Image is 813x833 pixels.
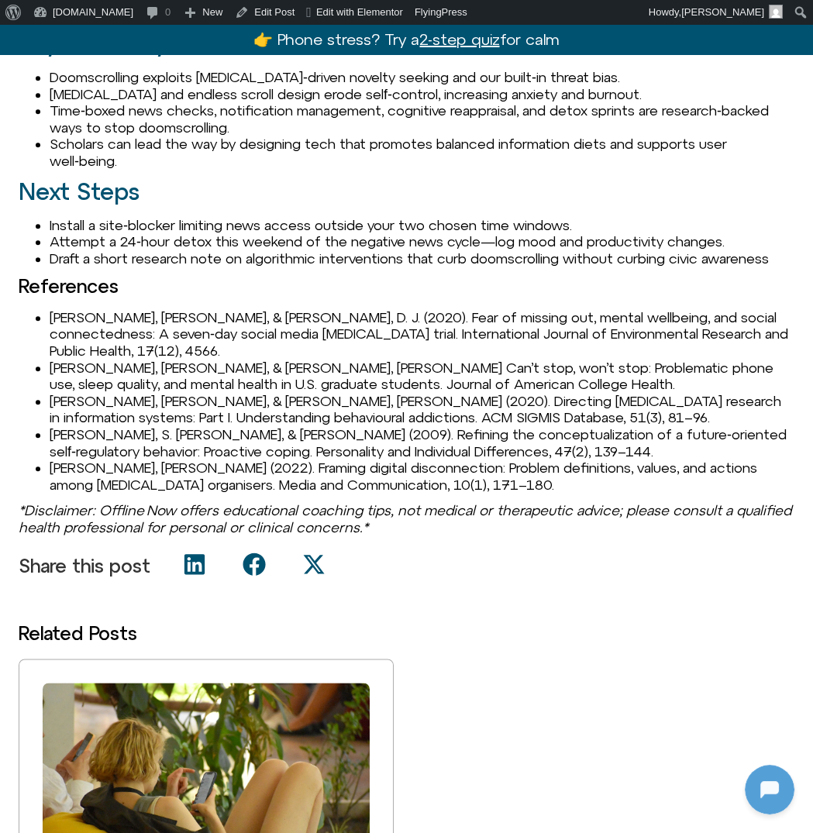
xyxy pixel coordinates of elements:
p: Share this post [19,556,150,576]
li: Doomscrolling exploits [MEDICAL_DATA]‑driven novelty seeking and our built‑in threat bias. [50,69,794,86]
h2: Next Steps [19,179,794,205]
li: Scholars can lead the way by designing tech that promotes balanced information diets and supports... [50,136,794,169]
li: Time‑boxed news checks, notification management, cognitive reappraisal, and detox sprints are res... [50,102,794,136]
h3: References [19,276,794,296]
div: Share on linkedin [166,547,226,581]
li: [PERSON_NAME], S. [PERSON_NAME], & [PERSON_NAME] (2009). Refining the conceptualization of a futu... [50,426,794,460]
li: [PERSON_NAME], [PERSON_NAME], & [PERSON_NAME], D. J. (2020). Fear of missing out, mental wellbein... [50,309,794,360]
h3: Related Posts [19,623,794,643]
div: Share on facebook [226,547,285,581]
li: [PERSON_NAME], [PERSON_NAME], & [PERSON_NAME], [PERSON_NAME] Can’t stop, won’t stop: Problematic ... [50,360,794,393]
em: *Disclaimer: Offline Now offers educational coaching tips, not medical or therapeutic advice; ple... [19,502,791,535]
li: Attempt a 24‑hour detox this weekend of the negative news cycle—log mood and productivity changes. [50,233,794,250]
span: [PERSON_NAME] [681,6,764,18]
span: Edit with Elementor [316,6,403,18]
div: Share on x-twitter [285,547,345,581]
iframe: Botpress [745,765,794,814]
li: [MEDICAL_DATA] and endless scroll design erode self‑control, increasing anxiety and burnout. [50,86,794,103]
li: Install a site‑blocker limiting news access outside your two chosen time windows. [50,217,794,234]
li: [PERSON_NAME], [PERSON_NAME] (2022). Framing digital disconnection: Problem definitions, values, ... [50,460,794,493]
u: 2-step quiz [419,30,499,48]
a: 👉 Phone stress? Try a2-step quizfor calm [253,30,559,48]
li: Draft a short research note on algorithmic interventions that curb doomscrolling without curbing ... [50,250,794,267]
li: [PERSON_NAME], [PERSON_NAME], & [PERSON_NAME], [PERSON_NAME] (2020). Directing [MEDICAL_DATA] res... [50,393,794,426]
